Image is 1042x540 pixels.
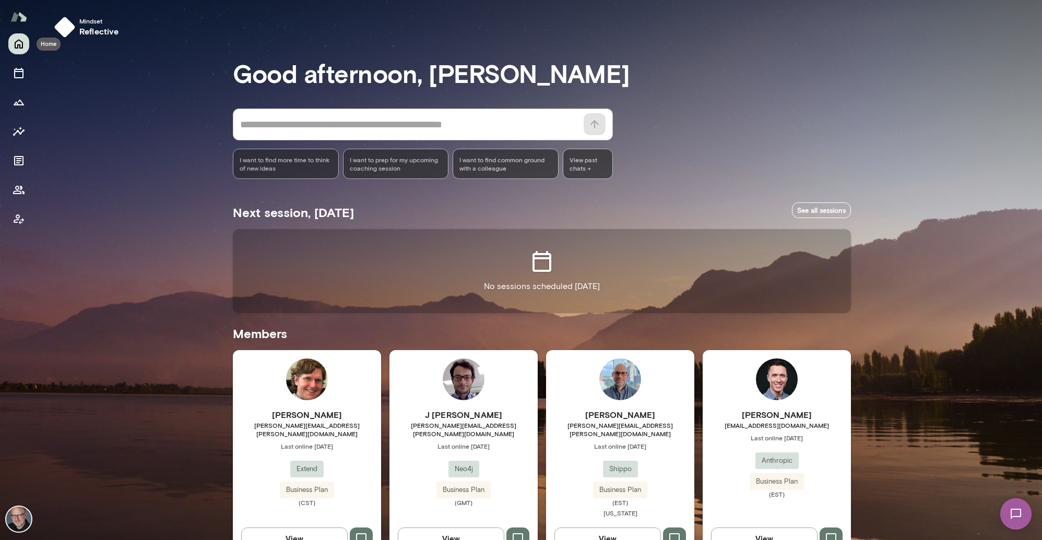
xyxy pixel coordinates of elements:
[750,476,804,487] span: Business Plan
[233,421,381,438] span: [PERSON_NAME][EMAIL_ADDRESS][PERSON_NAME][DOMAIN_NAME]
[8,209,29,230] button: Client app
[240,155,332,172] span: I want to find more time to think of new ideas
[546,498,694,507] span: (EST)
[443,358,484,400] img: J Barrasa
[290,464,324,474] span: Extend
[755,455,799,466] span: Anthropic
[10,7,27,27] img: Mento
[703,434,851,442] span: Last online [DATE]
[703,490,851,498] span: (EST)
[546,409,694,421] h6: [PERSON_NAME]
[603,509,637,517] span: [US_STATE]
[350,155,442,172] span: I want to prep for my upcoming coaching session
[8,33,29,54] button: Home
[233,442,381,450] span: Last online [DATE]
[8,92,29,113] button: Growth Plan
[603,464,638,474] span: Shippo
[389,498,538,507] span: (GMT)
[563,149,613,179] span: View past chats ->
[79,17,119,25] span: Mindset
[703,421,851,429] span: [EMAIL_ADDRESS][DOMAIN_NAME]
[792,202,851,219] a: See all sessions
[459,155,552,172] span: I want to find common ground with a colleague
[79,25,119,38] h6: reflective
[233,149,339,179] div: I want to find more time to think of new ideas
[8,179,29,200] button: Members
[233,498,381,507] span: (CST)
[389,442,538,450] span: Last online [DATE]
[546,442,694,450] span: Last online [DATE]
[37,38,61,51] div: Home
[233,58,851,88] h3: Good afternoon, [PERSON_NAME]
[453,149,559,179] div: I want to find common ground with a colleague
[233,325,851,342] h5: Members
[8,63,29,83] button: Sessions
[8,121,29,142] button: Insights
[280,485,334,495] span: Business Plan
[436,485,491,495] span: Business Plan
[8,150,29,171] button: Documents
[233,204,354,221] h5: Next session, [DATE]
[389,421,538,438] span: [PERSON_NAME][EMAIL_ADDRESS][PERSON_NAME][DOMAIN_NAME]
[286,358,328,400] img: Jonathan Sims
[546,421,694,438] span: [PERSON_NAME][EMAIL_ADDRESS][PERSON_NAME][DOMAIN_NAME]
[593,485,647,495] span: Business Plan
[233,409,381,421] h6: [PERSON_NAME]
[343,149,449,179] div: I want to prep for my upcoming coaching session
[756,358,798,400] img: Brian Peters
[484,280,600,293] p: No sessions scheduled [DATE]
[703,409,851,421] h6: [PERSON_NAME]
[389,409,538,421] h6: J [PERSON_NAME]
[54,17,75,38] img: mindset
[6,507,31,532] img: Nick Gould
[599,358,641,400] img: Neil Patel
[448,464,479,474] span: Neo4j
[50,13,127,42] button: Mindsetreflective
